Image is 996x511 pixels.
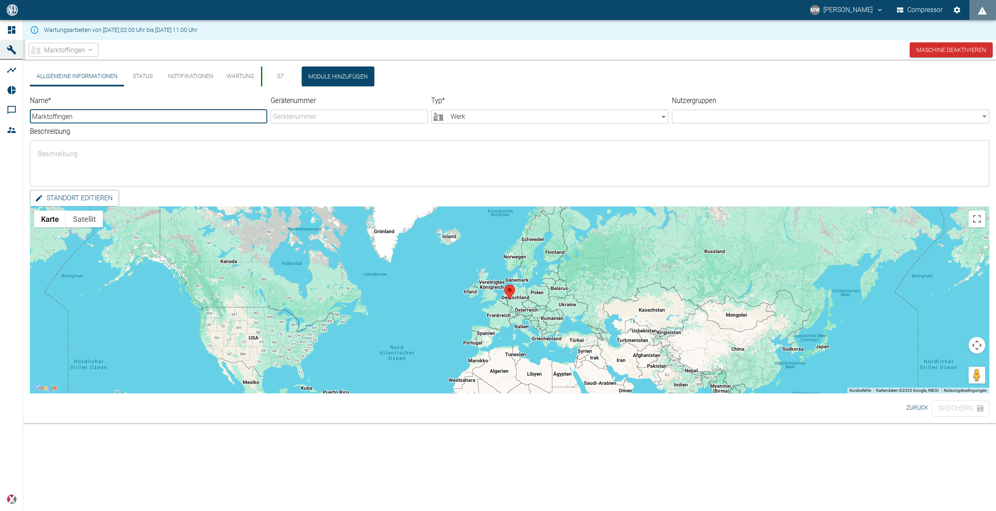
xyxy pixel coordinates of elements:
[44,22,198,37] div: Wartungsarbeiten von [DATE] 02:00 Uhr bis [DATE] 11:00 Uhr
[271,110,428,123] input: Gerätenummer
[161,66,220,86] button: Notifikationen
[433,112,659,122] span: Werk
[30,96,208,106] label: Name *
[30,66,124,86] button: Allgemeine Informationen
[895,2,945,17] button: Compressor
[950,2,964,17] button: Einstellungen
[7,494,17,504] img: Xplore Logo
[809,2,885,17] button: markus.wilshusen@arcanum-energy.de
[672,96,910,106] label: Nutzergruppen
[44,45,85,55] span: Marktoffingen
[30,190,119,206] button: Standort editieren
[431,96,609,106] label: Typ *
[124,66,161,86] button: Status
[220,66,261,86] button: Wartung
[261,66,298,86] button: S7
[302,66,374,86] button: Module hinzufügen
[31,45,85,55] a: Marktoffingen
[910,42,993,58] button: Maschine deaktivieren
[903,400,932,415] button: Zurück
[810,5,820,15] div: MW
[30,126,749,136] label: Beschreibung
[30,110,267,123] input: Name
[271,96,388,106] label: Gerätenummer
[6,4,19,15] img: logo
